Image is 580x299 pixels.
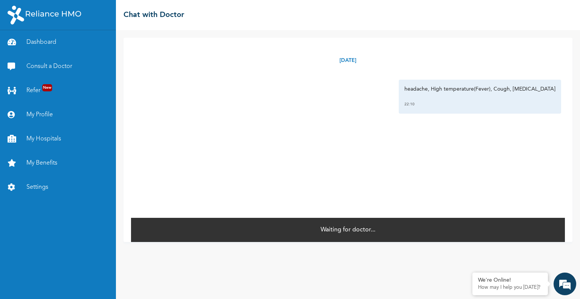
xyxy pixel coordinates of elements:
[478,285,542,291] p: How may I help you today?
[42,84,52,91] span: New
[8,6,81,25] img: RelianceHMO's Logo
[478,277,542,284] div: We're Online!
[404,100,555,108] div: 22:10
[404,85,555,93] p: headache, High temperature(Fever), Cough, [MEDICAL_DATA]
[123,9,184,21] h2: Chat with Doctor
[321,225,375,234] p: Waiting for doctor...
[339,57,356,65] p: [DATE]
